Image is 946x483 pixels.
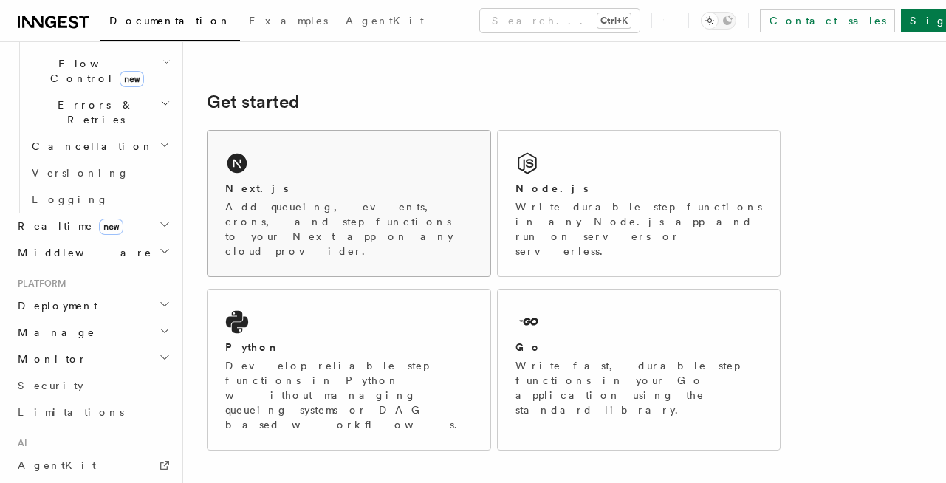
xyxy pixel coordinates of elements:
span: Monitor [12,352,87,366]
span: Realtime [12,219,123,233]
p: Write durable step functions in any Node.js app and run on servers or serverless. [515,199,763,258]
h2: Node.js [515,181,589,196]
span: Cancellation [26,139,154,154]
span: Errors & Retries [26,97,160,127]
span: Platform [12,278,66,290]
a: Logging [26,186,174,213]
p: Add queueing, events, crons, and step functions to your Next app on any cloud provider. [225,199,473,258]
a: Limitations [12,399,174,425]
kbd: Ctrl+K [597,13,631,28]
span: new [99,219,123,235]
a: Examples [240,4,337,40]
span: Manage [12,325,95,340]
p: Develop reliable step functions in Python without managing queueing systems or DAG based workflows. [225,358,473,432]
span: Logging [32,193,109,205]
span: AgentKit [346,15,424,27]
span: Flow Control [26,56,162,86]
a: AgentKit [12,452,174,479]
a: Documentation [100,4,240,41]
h2: Python [225,340,280,354]
button: Realtimenew [12,213,174,239]
span: Versioning [32,167,129,179]
button: Middleware [12,239,174,266]
button: Flow Controlnew [26,50,174,92]
a: Contact sales [760,9,895,32]
span: AgentKit [18,459,96,471]
span: new [120,71,144,87]
button: Deployment [12,292,174,319]
a: Node.jsWrite durable step functions in any Node.js app and run on servers or serverless. [497,130,781,277]
button: Cancellation [26,133,174,160]
span: Deployment [12,298,97,313]
span: Limitations [18,406,124,418]
a: GoWrite fast, durable step functions in your Go application using the standard library. [497,289,781,451]
button: Toggle dark mode [701,12,736,30]
a: Security [12,372,174,399]
h2: Go [515,340,542,354]
a: AgentKit [337,4,433,40]
p: Write fast, durable step functions in your Go application using the standard library. [515,358,763,417]
span: Documentation [109,15,231,27]
h2: Next.js [225,181,289,196]
a: Get started [207,92,299,112]
button: Search...Ctrl+K [480,9,640,32]
span: Examples [249,15,328,27]
button: Monitor [12,346,174,372]
a: PythonDevelop reliable step functions in Python without managing queueing systems or DAG based wo... [207,289,491,451]
span: Middleware [12,245,152,260]
a: Versioning [26,160,174,186]
button: Errors & Retries [26,92,174,133]
button: Manage [12,319,174,346]
span: AI [12,437,27,449]
span: Security [18,380,83,391]
a: Next.jsAdd queueing, events, crons, and step functions to your Next app on any cloud provider. [207,130,491,277]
